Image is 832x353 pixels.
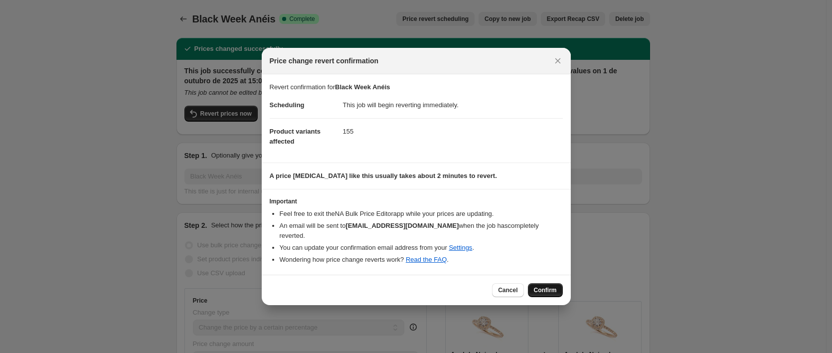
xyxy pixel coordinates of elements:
[492,283,523,297] button: Cancel
[335,83,390,91] b: Black Week Anéis
[498,286,517,294] span: Cancel
[528,283,563,297] button: Confirm
[280,221,563,241] li: An email will be sent to when the job has completely reverted .
[449,244,472,251] a: Settings
[270,56,379,66] span: Price change revert confirmation
[270,128,321,145] span: Product variants affected
[280,243,563,253] li: You can update your confirmation email address from your .
[280,255,563,265] li: Wondering how price change reverts work? .
[534,286,557,294] span: Confirm
[406,256,447,263] a: Read the FAQ
[343,92,563,118] dd: This job will begin reverting immediately.
[270,172,497,179] b: A price [MEDICAL_DATA] like this usually takes about 2 minutes to revert.
[551,54,565,68] button: Close
[270,82,563,92] p: Revert confirmation for
[270,101,305,109] span: Scheduling
[280,209,563,219] li: Feel free to exit the NA Bulk Price Editor app while your prices are updating.
[345,222,459,229] b: [EMAIL_ADDRESS][DOMAIN_NAME]
[270,197,563,205] h3: Important
[343,118,563,145] dd: 155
